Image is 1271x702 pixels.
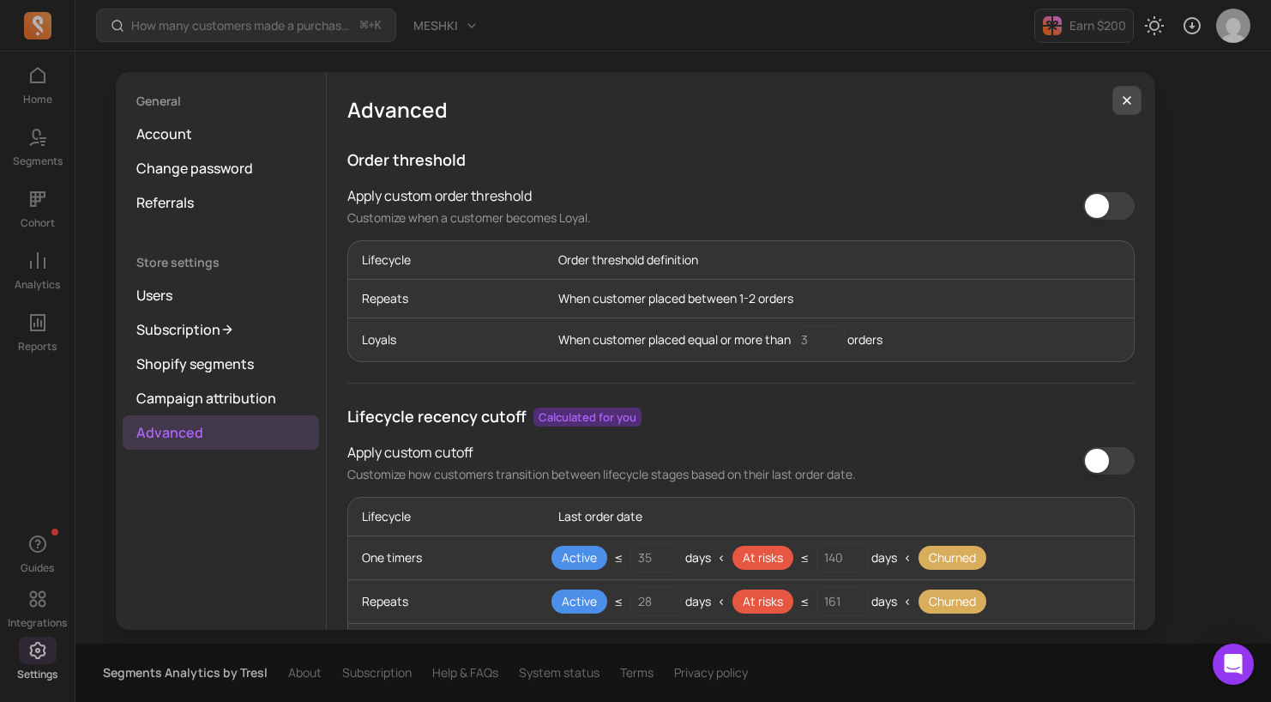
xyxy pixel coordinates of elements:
p: days [871,593,897,610]
p: < [904,549,912,566]
p: ≤ [800,593,810,610]
a: Users [123,278,319,312]
span: Active [551,590,607,614]
a: Subscription [123,312,319,347]
p: ≤ [614,549,623,566]
p: Customize how customers transition between lifecycle stages based on their last order date. [347,466,856,483]
p: days [871,549,897,566]
span: Churned [919,546,986,570]
p: Loyals [348,321,545,359]
p: Apply custom order threshold [347,185,591,206]
p: General [123,93,319,110]
p: When customer placed between 1- orders [545,280,1134,318]
span: 2 [749,290,756,306]
span: Active [551,546,607,570]
a: Shopify segments [123,347,319,381]
p: When customer placed equal or more than orders [558,325,882,354]
a: Change password [123,151,319,185]
span: Churned [919,590,986,614]
p: Lifecycle [348,498,545,536]
p: Order threshold definition [545,241,1134,279]
div: Open Intercom Messenger [1213,644,1254,685]
p: ≤ [614,593,623,610]
p: < [904,593,912,610]
p: Order threshold [347,148,1135,172]
a: Referrals [123,185,319,220]
span: At risks [732,590,793,614]
p: Apply custom cutoff [347,442,856,463]
p: Repeats [348,280,545,318]
span: Calculated for you [533,408,642,427]
p: Last order date [545,498,1134,536]
span: At risks [732,546,793,570]
p: Lifecycle recency cutoff [347,404,527,428]
p: ≤ [800,549,810,566]
a: Campaign attribution [123,381,319,415]
p: days [685,593,711,610]
p: Lifecycle [348,241,545,279]
p: Store settings [123,254,319,271]
p: days [685,549,711,566]
p: < [718,593,726,610]
h5: Advanced [347,93,1135,127]
p: Repeats [362,593,551,610]
p: < [718,549,726,566]
a: Account [123,117,319,151]
p: Customize when a customer becomes Loyal. [347,209,591,227]
p: One timers [362,549,551,566]
a: Advanced [123,415,319,450]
